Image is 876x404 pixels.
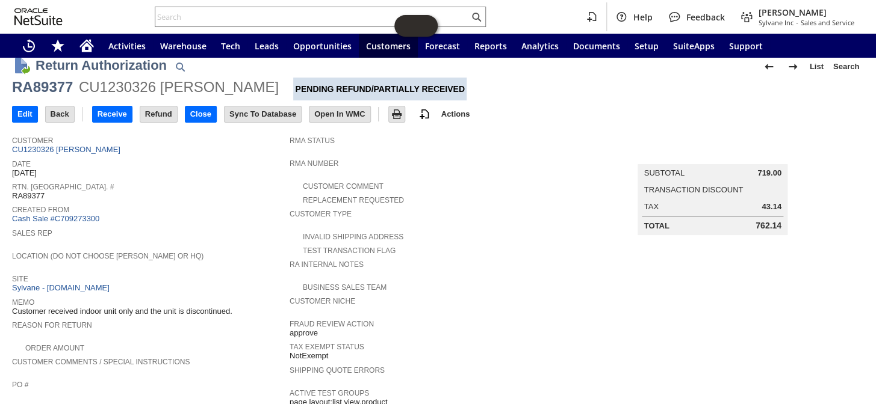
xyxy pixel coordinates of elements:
[12,183,114,191] a: Rtn. [GEOGRAPHIC_DATA]. #
[12,298,34,307] a: Memo
[12,229,52,237] a: Sales Rep
[12,160,31,168] a: Date
[290,297,355,305] a: Customer Niche
[796,18,798,27] span: -
[155,10,469,24] input: Search
[290,351,328,361] span: NotExempt
[79,78,279,97] div: CU1230326 [PERSON_NAME]
[638,145,787,164] caption: Summary
[573,40,620,52] span: Documents
[12,206,69,214] a: Created From
[425,40,460,52] span: Forecast
[72,34,101,58] a: Home
[290,159,338,168] a: RMA Number
[185,106,216,122] input: Close
[436,109,475,118] a: Actions
[255,40,279,52] span: Leads
[290,366,385,375] a: Shipping Quote Errors
[469,10,483,24] svg: Search
[12,145,123,154] a: CU1230326 [PERSON_NAME]
[416,15,438,37] span: Oracle Guided Learning Widget. To move around, please hold and drag
[514,34,566,58] a: Analytics
[303,182,384,191] a: Customer Comment
[153,34,214,58] a: Warehouse
[521,40,559,52] span: Analytics
[12,358,190,366] a: Customer Comments / Special Instructions
[221,40,240,52] span: Tech
[290,320,374,328] a: Fraud Review Action
[644,202,658,211] a: Tax
[359,34,418,58] a: Customers
[786,60,800,74] img: Next
[566,34,627,58] a: Documents
[12,283,113,292] a: Sylvane - [DOMAIN_NAME]
[51,38,65,53] svg: Shortcuts
[79,38,94,53] svg: Home
[12,214,99,223] a: Cash Sale #C709273300
[12,191,45,201] span: RA89377
[303,246,396,255] a: Test Transaction Flag
[13,106,37,122] input: Edit
[22,38,36,53] svg: Recent Records
[214,34,247,58] a: Tech
[290,343,364,351] a: Tax Exempt Status
[12,168,37,178] span: [DATE]
[627,34,666,58] a: Setup
[108,40,146,52] span: Activities
[633,11,653,23] span: Help
[686,11,725,23] span: Feedback
[140,106,177,122] input: Refund
[173,60,187,74] img: Quick Find
[756,221,781,231] span: 762.14
[801,18,854,27] span: Sales and Service
[309,106,370,122] input: Open In WMC
[418,34,467,58] a: Forecast
[43,34,72,58] div: Shortcuts
[14,34,43,58] a: Recent Records
[93,106,132,122] input: Receive
[293,40,352,52] span: Opportunities
[644,221,669,230] a: Total
[666,34,722,58] a: SuiteApps
[673,40,715,52] span: SuiteApps
[12,275,28,283] a: Site
[290,136,335,145] a: RMA Status
[12,78,73,97] div: RA89377
[290,260,364,269] a: RA Internal Notes
[389,106,405,122] input: Print
[12,136,53,145] a: Customer
[25,344,84,352] a: Order Amount
[759,18,794,27] span: Sylvane Inc
[290,328,318,338] span: approve
[14,8,63,25] svg: logo
[303,283,387,292] a: Business Sales Team
[12,307,232,316] span: Customer received indoor unit only and the unit is discontinued.
[12,252,203,260] a: Location (Do Not Choose [PERSON_NAME] or HQ)
[46,106,74,122] input: Back
[644,185,743,194] a: Transaction Discount
[303,196,404,204] a: Replacement Requested
[36,55,167,75] h1: Return Authorization
[828,57,864,76] a: Search
[635,40,659,52] span: Setup
[474,40,507,52] span: Reports
[293,78,466,100] div: Pending Refund/Partially Received
[759,7,854,18] span: [PERSON_NAME]
[12,381,28,389] a: PO #
[417,107,432,121] img: add-record.svg
[247,34,286,58] a: Leads
[290,389,369,397] a: Active Test Groups
[225,106,301,122] input: Sync To Database
[303,233,403,241] a: Invalid Shipping Address
[101,34,153,58] a: Activities
[290,210,352,218] a: Customer Type
[394,15,438,37] iframe: Click here to launch Oracle Guided Learning Help Panel
[729,40,763,52] span: Support
[366,40,411,52] span: Customers
[286,34,359,58] a: Opportunities
[160,40,207,52] span: Warehouse
[805,57,828,76] a: List
[762,60,776,74] img: Previous
[467,34,514,58] a: Reports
